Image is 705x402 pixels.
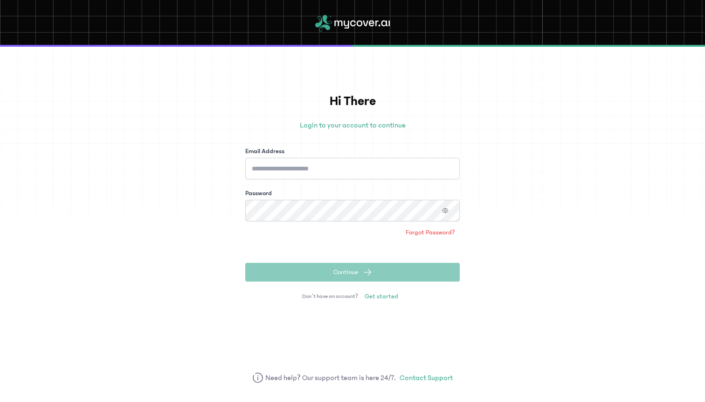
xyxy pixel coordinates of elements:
[245,120,460,131] p: Login to your account to continue
[400,372,453,383] a: Contact Support
[245,189,272,198] label: Password
[406,228,455,237] span: Forgot Password?
[245,92,460,111] h1: Hi There
[365,292,398,301] span: Get started
[302,293,358,300] span: Don’t have an account?
[401,225,460,240] a: Forgot Password?
[265,372,396,383] span: Need help? Our support team is here 24/7.
[333,268,358,277] span: Continue
[360,289,403,304] a: Get started
[245,147,284,156] label: Email Address
[245,263,460,282] button: Continue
